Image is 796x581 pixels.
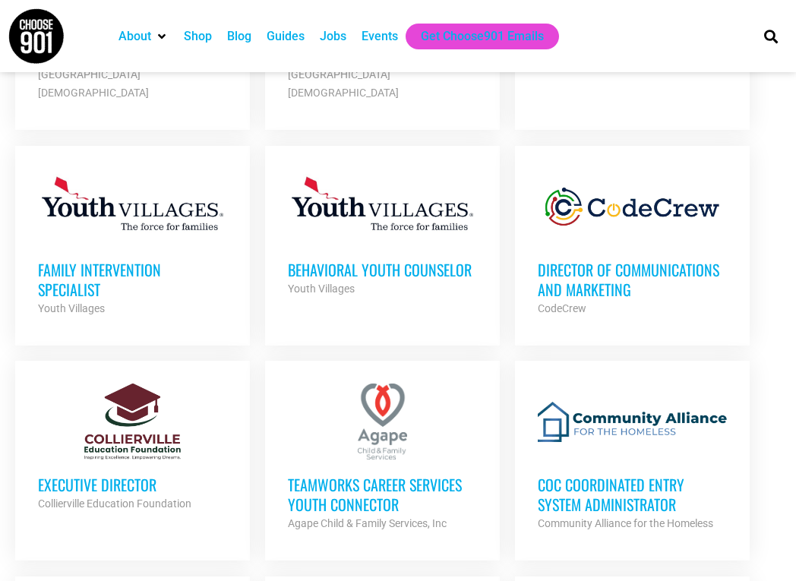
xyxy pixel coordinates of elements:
h3: CoC Coordinated Entry System Administrator [538,475,726,514]
nav: Main nav [111,24,743,49]
strong: Youth Villages [38,302,105,314]
h3: Behavioral Youth Counselor [288,260,476,279]
div: About [111,24,176,49]
a: Jobs [320,27,346,46]
strong: Youth Villages [288,283,355,295]
a: Get Choose901 Emails [421,27,544,46]
strong: Collierville Education Foundation [38,497,191,510]
a: Executive Director Collierville Education Foundation [15,361,249,535]
a: Behavioral Youth Counselor Youth Villages [265,146,499,320]
a: Guides [267,27,305,46]
a: About [118,27,151,46]
a: Director of Communications and Marketing CodeCrew [515,146,749,340]
a: TeamWorks Career Services Youth Connector Agape Child & Family Services, Inc [265,361,499,555]
a: CoC Coordinated Entry System Administrator Community Alliance for the Homeless [515,361,749,555]
a: Events [362,27,398,46]
strong: Community Alliance for the Homeless [538,517,713,529]
h3: Director of Communications and Marketing [538,260,726,299]
h3: TeamWorks Career Services Youth Connector [288,475,476,514]
h3: Family Intervention Specialist [38,260,226,299]
strong: CodeCrew [538,302,586,314]
div: Search [759,24,784,49]
a: Blog [227,27,251,46]
a: Shop [184,27,212,46]
strong: Agape Child & Family Services, Inc [288,517,447,529]
h3: Executive Director [38,475,226,494]
a: Family Intervention Specialist Youth Villages [15,146,249,340]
